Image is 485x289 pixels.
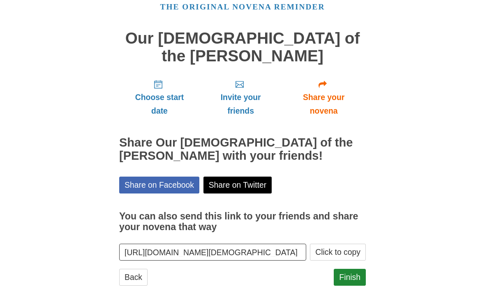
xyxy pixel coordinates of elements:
h2: Share Our [DEMOGRAPHIC_DATA] of the [PERSON_NAME] with your friends! [119,137,366,163]
a: Share on Facebook [119,177,199,194]
a: Choose start date [119,73,200,122]
span: Share your novena [290,91,358,118]
h3: You can also send this link to your friends and share your novena that way [119,212,366,233]
h1: Our [DEMOGRAPHIC_DATA] of the [PERSON_NAME] [119,30,366,65]
a: Back [119,269,148,286]
span: Invite your friends [208,91,273,118]
span: Choose start date [127,91,192,118]
a: Invite your friends [200,73,282,122]
a: Share on Twitter [203,177,272,194]
a: Finish [334,269,366,286]
button: Click to copy [310,244,366,261]
a: Share your novena [282,73,366,122]
a: The original novena reminder [160,3,325,12]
